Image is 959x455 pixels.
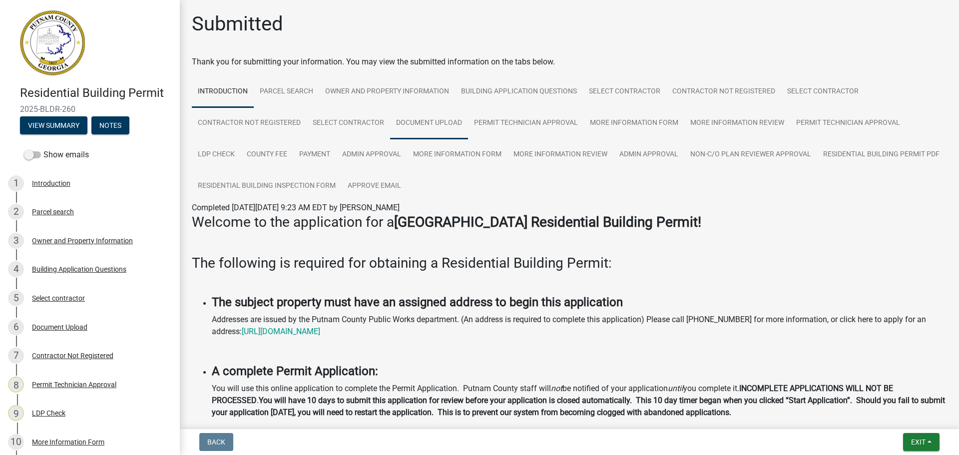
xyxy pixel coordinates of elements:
[8,348,24,364] div: 7
[212,364,378,378] strong: A complete Permit Application:
[911,438,926,446] span: Exit
[207,438,225,446] span: Back
[212,384,893,405] strong: INCOMPLETE APPLICATIONS WILL NOT BE PROCESSED
[8,405,24,421] div: 9
[212,396,945,417] strong: You will have 10 days to submit this application for review before your application is closed aut...
[192,139,241,171] a: LDP Check
[336,139,407,171] a: Admin Approval
[394,214,701,230] strong: [GEOGRAPHIC_DATA] Residential Building Permit!
[390,107,468,139] a: Document Upload
[583,76,666,108] a: Select contractor
[199,433,233,451] button: Back
[32,381,116,388] div: Permit Technician Approval
[32,410,65,417] div: LDP Check
[790,107,906,139] a: Permit Technician Approval
[781,76,865,108] a: Select contractor
[32,208,74,215] div: Parcel search
[20,116,87,134] button: View Summary
[8,175,24,191] div: 1
[192,255,947,272] h3: The following is required for obtaining a Residential Building Permit:
[20,10,85,75] img: Putnam County, Georgia
[192,76,254,108] a: Introduction
[8,290,24,306] div: 5
[307,107,390,139] a: Select contractor
[32,180,70,187] div: Introduction
[192,214,947,231] h3: Welcome to the application for a
[455,76,583,108] a: Building Application Questions
[32,439,104,446] div: More Information Form
[32,352,113,359] div: Contractor Not Registered
[192,56,947,68] div: Thank you for submitting your information. You may view the submitted information on the tabs below.
[20,122,87,130] wm-modal-confirm: Summary
[8,377,24,393] div: 8
[293,139,336,171] a: Payment
[613,139,684,171] a: Admin Approval
[817,139,946,171] a: Residential Building Permit PDF
[8,204,24,220] div: 2
[551,384,562,393] i: not
[8,233,24,249] div: 3
[20,104,160,114] span: 2025-BLDR-260
[192,107,307,139] a: Contractor Not Registered
[8,261,24,277] div: 4
[24,149,89,161] label: Show emails
[91,122,129,130] wm-modal-confirm: Notes
[903,433,940,451] button: Exit
[32,295,85,302] div: Select contractor
[319,76,455,108] a: Owner and Property Information
[32,266,126,273] div: Building Application Questions
[342,170,407,202] a: Approve Email
[192,203,400,212] span: Completed [DATE][DATE] 9:23 AM EDT by [PERSON_NAME]
[242,327,320,336] a: [URL][DOMAIN_NAME]
[241,139,293,171] a: County Fee
[407,139,507,171] a: More Information Form
[584,107,684,139] a: More Information Form
[468,107,584,139] a: Permit Technician Approval
[212,383,947,419] p: You will use this online application to complete the Permit Application. Putnam County staff will...
[192,12,283,36] h1: Submitted
[212,314,947,338] p: Addresses are issued by the Putnam County Public Works department. (An address is required to com...
[8,319,24,335] div: 6
[668,384,683,393] i: until
[684,107,790,139] a: More Information Review
[8,434,24,450] div: 10
[684,139,817,171] a: Non-C/O Plan Reviewer Approval
[20,86,172,100] h4: Residential Building Permit
[192,170,342,202] a: Residential Building Inspection Form
[254,76,319,108] a: Parcel search
[507,139,613,171] a: More Information Review
[91,116,129,134] button: Notes
[32,237,133,244] div: Owner and Property Information
[32,324,87,331] div: Document Upload
[212,295,623,309] strong: The subject property must have an assigned address to begin this application
[666,76,781,108] a: Contractor Not Registered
